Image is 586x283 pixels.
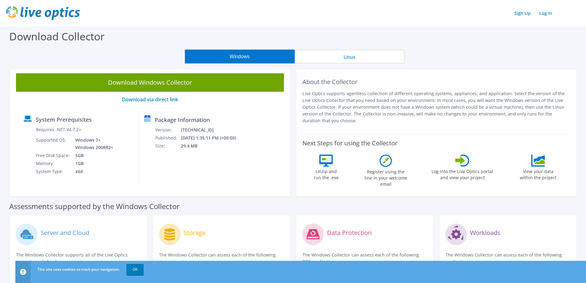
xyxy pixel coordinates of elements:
[363,167,409,187] label: Register using the line in your welcome email
[71,152,114,160] td: 5GB
[71,136,114,152] td: Windows 7+ Windows 2008R2+
[36,136,71,152] td: Supported OS:
[302,78,570,86] h2: About the Collector
[9,29,105,43] label: Download Collector
[155,126,181,134] td: Version:
[155,117,210,123] label: Package Information
[41,230,89,236] label: Server and Cloud
[9,203,180,209] label: Assessments supported by the Windows Collector
[36,152,71,160] td: Free Disk Space:
[38,267,120,272] span: This site uses cookies to track your navigation.
[312,167,340,181] label: Unzip and run the .exe
[155,142,181,150] td: Size:
[185,50,295,63] button: Windows
[431,167,493,181] label: Log into the Live Optics portal and view your project
[184,230,205,236] label: Storage
[181,142,244,150] td: 29.4 MB
[6,6,80,20] img: live_optics_svg.svg
[445,252,570,265] p: The Windows Collector can assess each of the following applications.
[181,126,244,134] td: [TECHNICAL_ID]
[155,134,181,142] td: Published:
[181,134,244,142] td: [DATE] 1:35:11 PM (+00:00)
[470,230,500,236] label: Workloads
[511,9,534,18] a: Sign Up
[295,50,405,63] button: Linux
[36,160,71,168] td: Memory:
[71,168,114,176] td: x64
[71,160,114,168] td: 1GB
[16,73,284,92] a: Download Windows Collector
[159,252,284,265] p: The Windows Collector can assess each of the following storage systems.
[302,252,427,265] p: The Windows Collector can assess each of the following DPS applications.
[327,230,372,236] label: Data Protection
[536,9,555,18] a: Log In
[126,264,144,275] a: OK
[16,252,141,265] p: The Windows Collector supports all of the Live Optics compute and cloud assessments.
[516,167,560,181] label: View your data within the project
[36,116,92,123] label: System Prerequisites
[302,139,397,147] label: Next Steps for using the Collector
[36,168,71,176] td: System Type:
[36,127,81,133] label: Requires .NET V4.7.2+
[122,96,178,103] a: Download via direct link
[302,90,570,124] p: Live Optics supports agentless collection of different operating systems, appliances, and applica...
